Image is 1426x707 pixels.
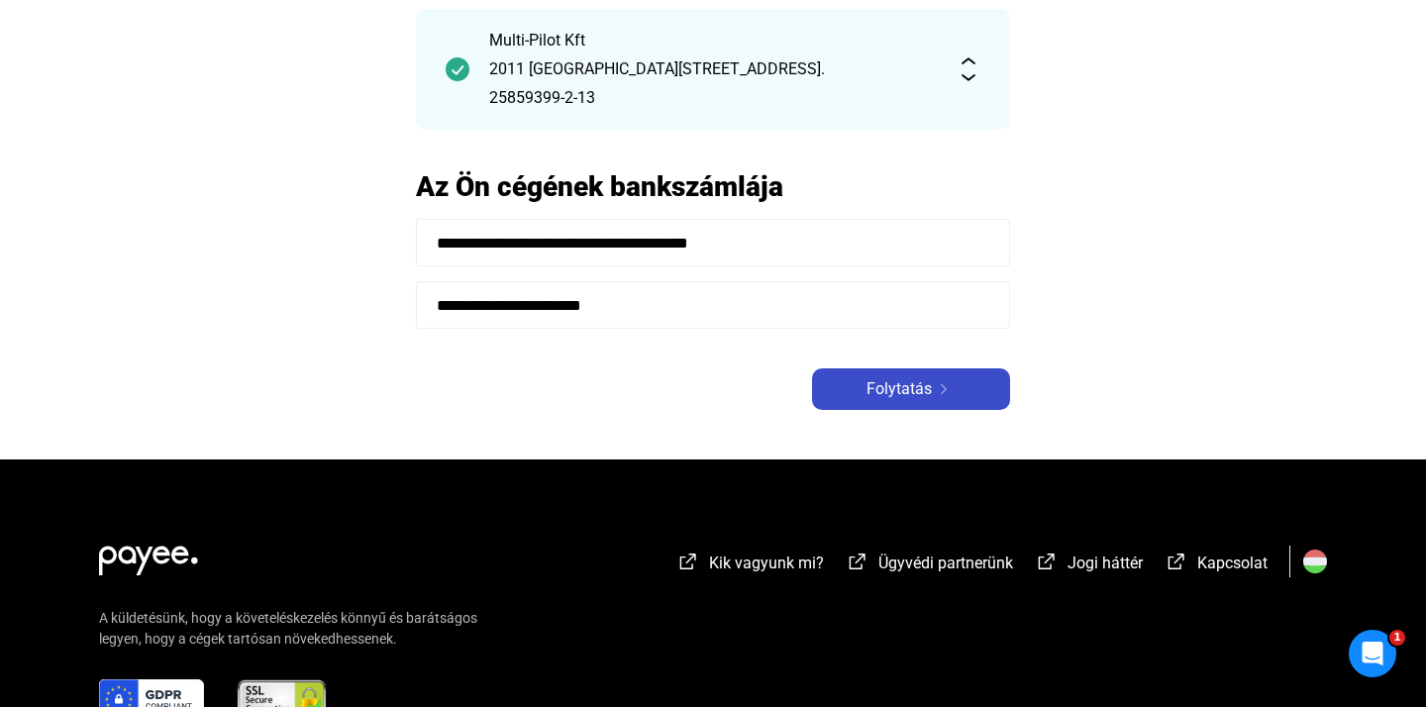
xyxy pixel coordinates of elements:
iframe: Intercom live chat [1349,630,1396,677]
img: arrow-right-white [932,384,956,394]
span: Jogi háttér [1068,554,1143,572]
a: external-link-whiteÜgyvédi partnerünk [846,556,1013,575]
span: Ügyvédi partnerünk [878,554,1013,572]
button: Folytatásarrow-right-white [812,368,1010,410]
span: 1 [1389,630,1405,646]
img: HU.svg [1303,550,1327,573]
img: expand [957,57,980,81]
a: external-link-whiteJogi háttér [1035,556,1143,575]
div: 25859399-2-13 [489,86,937,110]
a: external-link-whiteKik vagyunk mi? [676,556,824,575]
div: Multi-Pilot Kft [489,29,937,52]
h2: Az Ön cégének bankszámlája [416,169,1010,204]
span: Kik vagyunk mi? [709,554,824,572]
div: 2011 [GEOGRAPHIC_DATA][STREET_ADDRESS]. [489,57,937,81]
span: Folytatás [866,377,932,401]
img: checkmark-darker-green-circle [446,57,469,81]
img: external-link-white [1035,552,1059,571]
img: external-link-white [1165,552,1188,571]
span: Kapcsolat [1197,554,1268,572]
img: external-link-white [846,552,869,571]
img: external-link-white [676,552,700,571]
a: external-link-whiteKapcsolat [1165,556,1268,575]
img: white-payee-white-dot.svg [99,535,198,575]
